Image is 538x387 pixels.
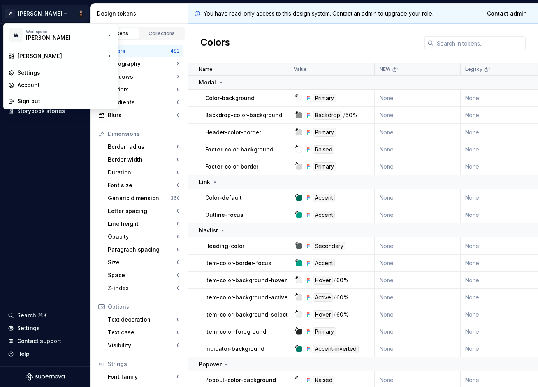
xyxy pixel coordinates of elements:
[26,29,105,34] div: Workspace
[18,52,105,60] div: [PERSON_NAME]
[9,28,23,42] div: W
[26,34,92,42] div: [PERSON_NAME]
[18,69,113,77] div: Settings
[18,97,113,105] div: Sign out
[18,81,113,89] div: Account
